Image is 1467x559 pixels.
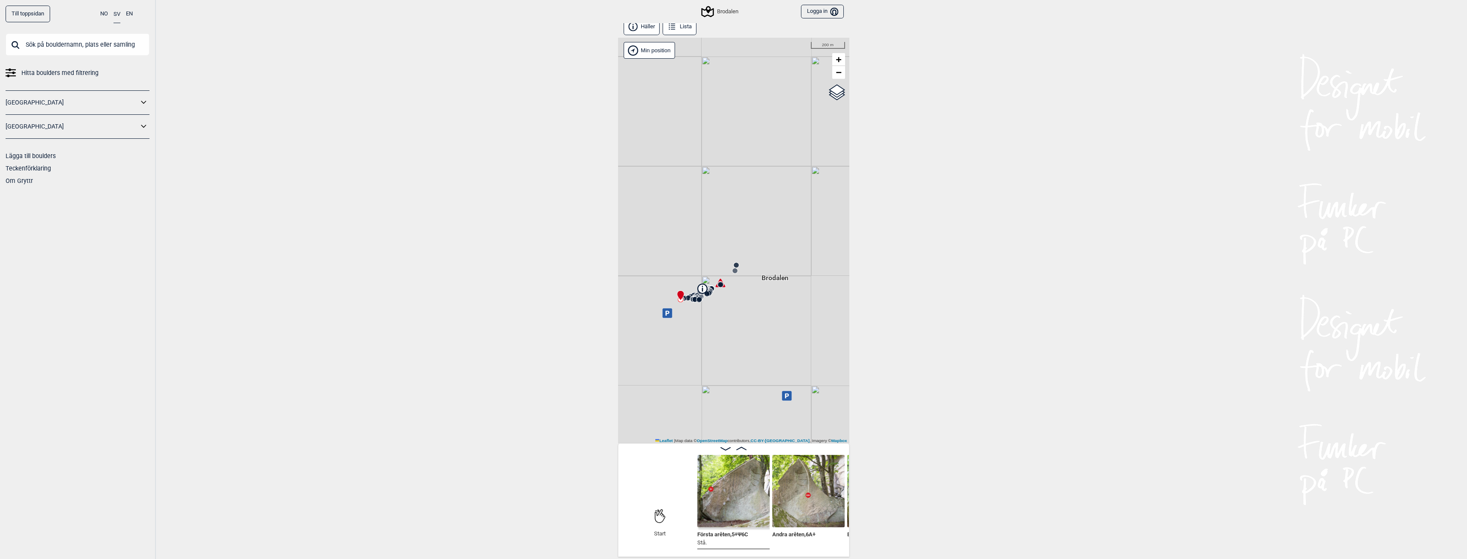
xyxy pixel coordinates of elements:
img: Andra areten [772,455,845,527]
a: Om Gryttr [6,177,33,184]
a: [GEOGRAPHIC_DATA] [6,120,138,133]
a: Zoom out [832,66,845,79]
a: Zoom in [832,53,845,66]
a: Lägga till boulders [6,152,56,159]
span: Andra arêten , 6A+ [772,529,816,538]
button: Logga in [801,5,843,19]
input: Sök på bouldernamn, plats eller samling [6,33,149,56]
button: Häller [624,18,660,35]
a: Hitta boulders med filtrering [6,67,149,79]
img: Forsta areten [697,455,770,527]
div: Brodalen [773,265,778,270]
p: Stå. [697,538,748,547]
span: Hitta boulders med filtrering [21,67,99,79]
span: + [836,54,841,65]
a: Layers [829,83,845,102]
div: Map data © contributors, , Imagery © [653,438,849,444]
a: CC-BY-[GEOGRAPHIC_DATA] [750,438,810,443]
button: NO [100,6,108,22]
span: | [674,438,675,443]
a: OpenStreetMap [697,438,728,443]
span: − [836,67,841,78]
button: Lista [663,18,697,35]
span: Bregott , 4 [847,529,869,538]
img: Bregott [847,455,920,527]
a: Till toppsidan [6,6,50,22]
a: Mapbox [831,438,847,443]
a: Teckenförklaring [6,165,51,172]
span: Start [654,530,666,538]
button: EN [126,6,133,22]
div: 200 m [811,42,845,49]
div: Brodalen [702,6,738,17]
button: SV [114,6,120,23]
a: [GEOGRAPHIC_DATA] [6,96,138,109]
a: Leaflet [655,438,673,443]
span: Första arêten , 5+ Ψ 6C [697,529,748,538]
div: Vis min position [624,42,675,59]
